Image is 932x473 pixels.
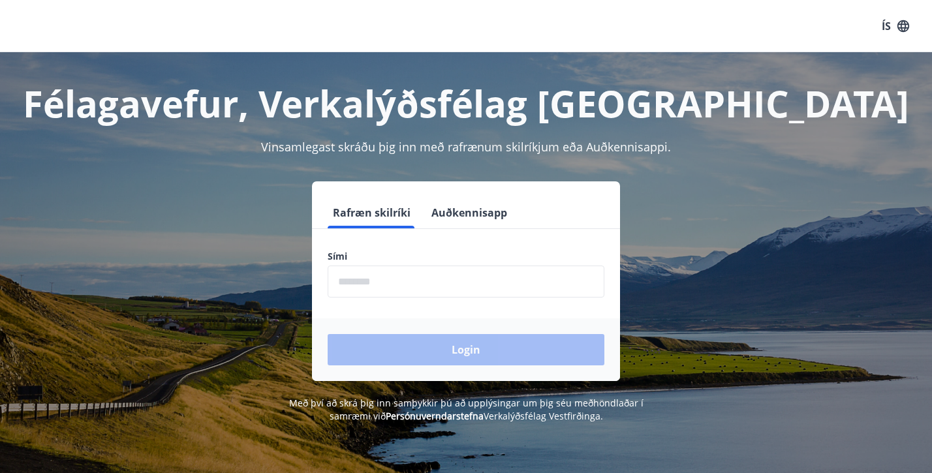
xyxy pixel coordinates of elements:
a: Persónuverndarstefna [386,410,484,422]
button: Auðkennisapp [426,197,512,228]
span: Vinsamlegast skráðu þig inn með rafrænum skilríkjum eða Auðkennisappi. [261,139,671,155]
button: Rafræn skilríki [328,197,416,228]
button: ÍS [875,14,916,38]
span: Með því að skrá þig inn samþykkir þú að upplýsingar um þig séu meðhöndlaðar í samræmi við Verkalý... [289,397,644,422]
label: Sími [328,250,604,263]
h1: Félagavefur, Verkalýðsfélag [GEOGRAPHIC_DATA] [16,78,916,128]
